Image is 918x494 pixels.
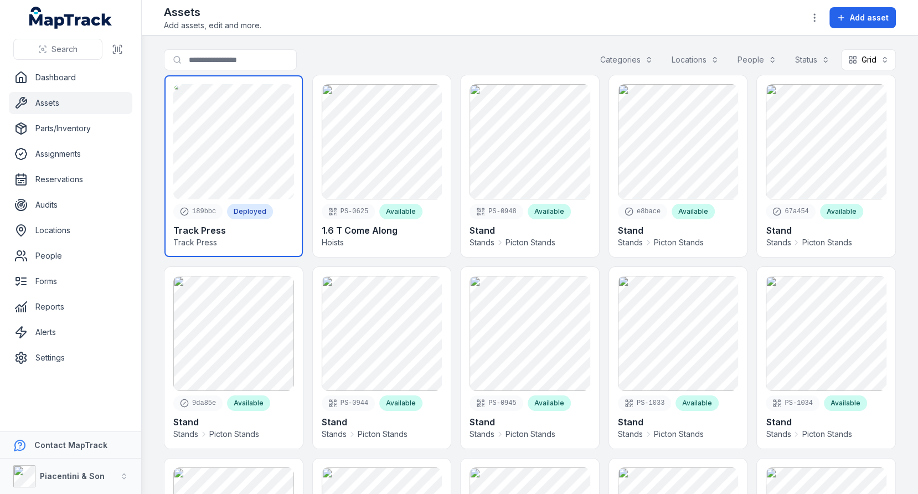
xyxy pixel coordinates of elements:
[9,219,132,241] a: Locations
[664,49,726,70] button: Locations
[51,44,78,55] span: Search
[841,49,896,70] button: Grid
[730,49,783,70] button: People
[9,168,132,191] a: Reservations
[164,4,261,20] h2: Assets
[9,245,132,267] a: People
[9,296,132,318] a: Reports
[9,194,132,216] a: Audits
[29,7,112,29] a: MapTrack
[9,92,132,114] a: Assets
[9,143,132,165] a: Assignments
[9,66,132,89] a: Dashboard
[593,49,660,70] button: Categories
[9,347,132,369] a: Settings
[164,20,261,31] span: Add assets, edit and more.
[9,321,132,343] a: Alerts
[13,39,102,60] button: Search
[788,49,837,70] button: Status
[850,12,889,23] span: Add asset
[829,7,896,28] button: Add asset
[9,270,132,292] a: Forms
[9,117,132,140] a: Parts/Inventory
[34,440,107,450] strong: Contact MapTrack
[40,471,105,481] strong: Piacentini & Son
